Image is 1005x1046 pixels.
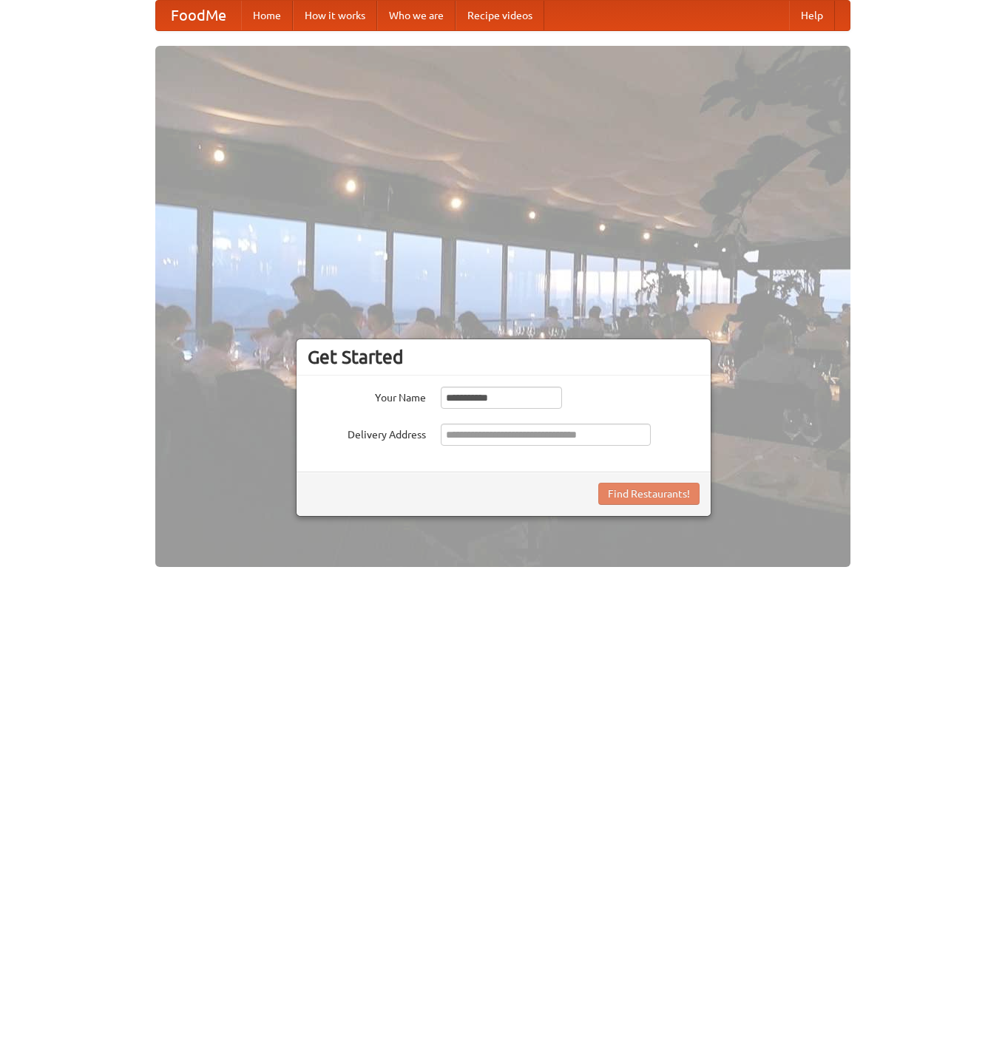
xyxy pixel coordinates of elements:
[308,346,700,368] h3: Get Started
[293,1,377,30] a: How it works
[789,1,835,30] a: Help
[241,1,293,30] a: Home
[456,1,544,30] a: Recipe videos
[308,424,426,442] label: Delivery Address
[598,483,700,505] button: Find Restaurants!
[156,1,241,30] a: FoodMe
[308,387,426,405] label: Your Name
[377,1,456,30] a: Who we are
